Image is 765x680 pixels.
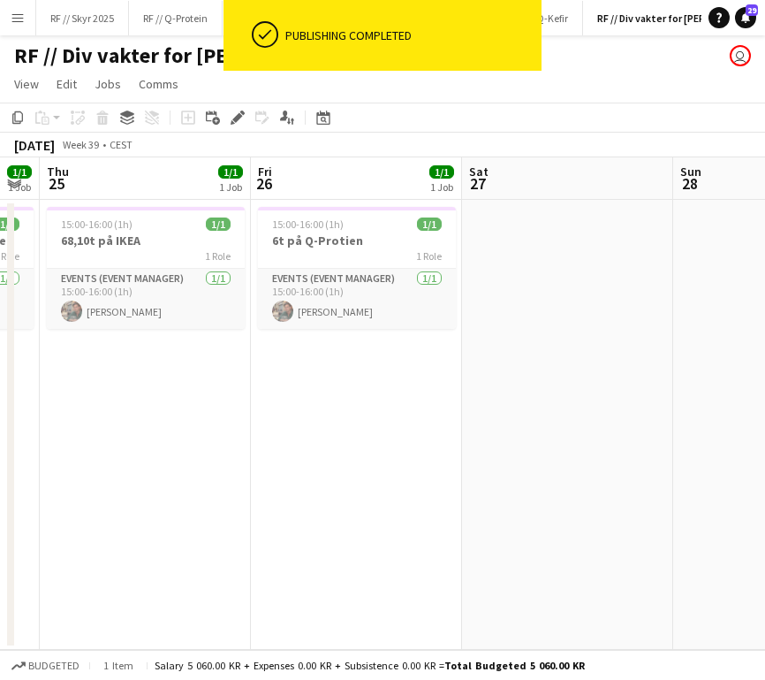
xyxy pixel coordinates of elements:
[218,165,243,179] span: 1/1
[47,207,245,329] app-job-card: 15:00-16:00 (1h)1/168,10t på IKEA1 RoleEvents (Event Manager)1/115:00-16:00 (1h)[PERSON_NAME]
[14,42,353,69] h1: RF // Div vakter for [PERSON_NAME]
[730,45,751,66] app-user-avatar: Fredrikke Moland Flesner
[132,73,186,96] a: Comms
[258,164,272,180] span: Fri
[206,218,231,231] span: 1/1
[58,138,102,151] span: Week 39
[87,73,128,96] a: Jobs
[205,249,231,263] span: 1 Role
[9,656,82,676] button: Budgeted
[258,233,456,248] h3: 6t på Q-Protien
[680,164,701,180] span: Sun
[7,165,32,179] span: 1/1
[466,173,489,194] span: 27
[49,73,84,96] a: Edit
[57,76,77,92] span: Edit
[219,180,242,194] div: 1 Job
[255,173,272,194] span: 26
[272,218,344,231] span: 15:00-16:00 (1h)
[469,164,489,180] span: Sat
[416,249,442,263] span: 1 Role
[258,269,456,329] app-card-role: Events (Event Manager)1/115:00-16:00 (1h)[PERSON_NAME]
[678,173,701,194] span: 28
[258,207,456,329] app-job-card: 15:00-16:00 (1h)1/16t på Q-Protien1 RoleEvents (Event Manager)1/115:00-16:00 (1h)[PERSON_NAME]
[139,76,178,92] span: Comms
[36,1,129,35] button: RF // Skyr 2025
[285,27,534,43] div: Publishing completed
[223,1,371,35] button: RF // [PERSON_NAME] 2025
[430,180,453,194] div: 1 Job
[129,1,223,35] button: RF // Q-Protein
[14,136,55,154] div: [DATE]
[44,173,69,194] span: 25
[522,1,583,35] button: Q-Kefir
[7,73,46,96] a: View
[110,138,133,151] div: CEST
[14,76,39,92] span: View
[735,7,756,28] a: 29
[417,218,442,231] span: 1/1
[47,269,245,329] app-card-role: Events (Event Manager)1/115:00-16:00 (1h)[PERSON_NAME]
[444,659,585,672] span: Total Budgeted 5 060.00 KR
[47,233,245,248] h3: 68,10t på IKEA
[61,218,133,231] span: 15:00-16:00 (1h)
[28,660,80,672] span: Budgeted
[47,164,69,180] span: Thu
[429,165,454,179] span: 1/1
[155,659,585,672] div: Salary 5 060.00 KR + Expenses 0.00 KR + Subsistence 0.00 KR =
[746,4,758,16] span: 29
[95,76,121,92] span: Jobs
[97,659,140,672] span: 1 item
